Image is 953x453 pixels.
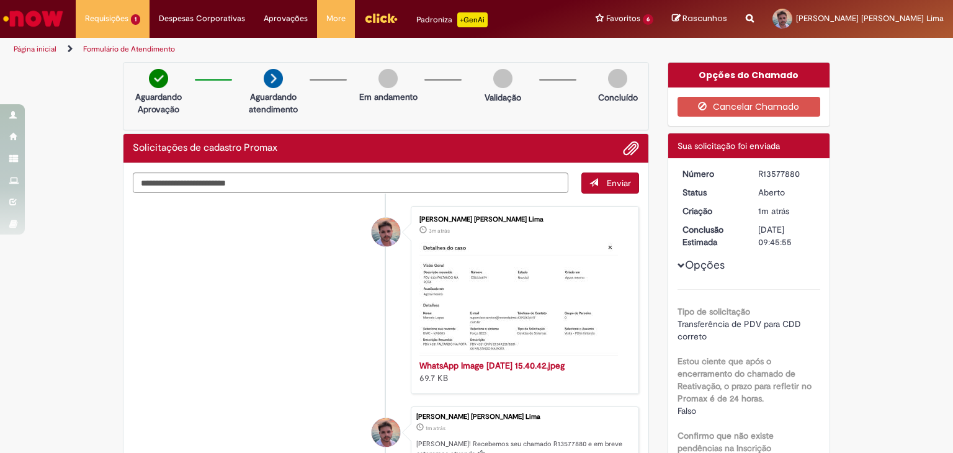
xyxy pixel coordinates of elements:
[131,14,140,25] span: 1
[673,205,749,217] dt: Criação
[372,218,400,246] div: Victor Francisco Sabino Araujo Lima
[678,405,696,416] span: Falso
[758,168,816,180] div: R13577880
[678,97,821,117] button: Cancelar Chamado
[1,6,65,31] img: ServiceNow
[429,227,450,235] span: 3m atrás
[419,216,626,223] div: [PERSON_NAME] [PERSON_NAME] Lima
[128,91,189,115] p: Aguardando Aprovação
[326,12,346,25] span: More
[623,140,639,156] button: Adicionar anexos
[419,360,565,371] a: WhatsApp Image [DATE] 15.40.42.jpeg
[678,356,812,404] b: Estou ciente que após o encerramento do chamado de Reativação, o prazo para refletir no Promax é ...
[159,12,245,25] span: Despesas Corporativas
[457,12,488,27] p: +GenAi
[581,173,639,194] button: Enviar
[682,12,727,24] span: Rascunhos
[758,205,789,217] span: 1m atrás
[643,14,653,25] span: 6
[673,223,749,248] dt: Conclusão Estimada
[796,13,944,24] span: [PERSON_NAME] [PERSON_NAME] Lima
[678,318,803,342] span: Transferência de PDV para CDD correto
[264,12,308,25] span: Aprovações
[85,12,128,25] span: Requisições
[243,91,303,115] p: Aguardando atendimento
[9,38,626,61] ul: Trilhas de página
[606,12,640,25] span: Favoritos
[485,91,521,104] p: Validação
[429,227,450,235] time: 29/09/2025 15:43:54
[133,173,568,194] textarea: Digite sua mensagem aqui...
[83,44,175,54] a: Formulário de Atendimento
[607,177,631,189] span: Enviar
[264,69,283,88] img: arrow-next.png
[672,13,727,25] a: Rascunhos
[758,223,816,248] div: [DATE] 09:45:55
[673,186,749,199] dt: Status
[372,418,400,447] div: Victor Francisco Sabino Araujo Lima
[758,205,816,217] div: 29/09/2025 15:45:45
[133,143,277,154] h2: Solicitações de cadastro Promax Histórico de tíquete
[673,168,749,180] dt: Número
[419,359,626,384] div: 69.7 KB
[678,306,750,317] b: Tipo de solicitação
[364,9,398,27] img: click_logo_yellow_360x200.png
[426,424,445,432] span: 1m atrás
[149,69,168,88] img: check-circle-green.png
[493,69,512,88] img: img-circle-grey.png
[678,140,780,151] span: Sua solicitação foi enviada
[426,424,445,432] time: 29/09/2025 15:45:45
[608,69,627,88] img: img-circle-grey.png
[14,44,56,54] a: Página inicial
[378,69,398,88] img: img-circle-grey.png
[416,413,632,421] div: [PERSON_NAME] [PERSON_NAME] Lima
[598,91,638,104] p: Concluído
[758,186,816,199] div: Aberto
[416,12,488,27] div: Padroniza
[359,91,418,103] p: Em andamento
[758,205,789,217] time: 29/09/2025 15:45:45
[668,63,830,87] div: Opções do Chamado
